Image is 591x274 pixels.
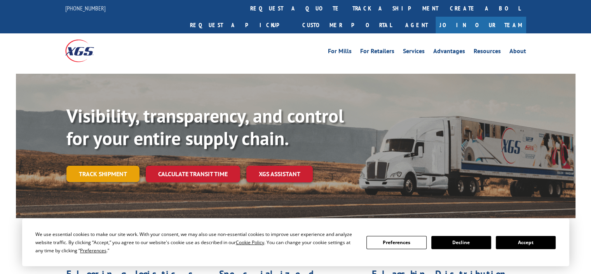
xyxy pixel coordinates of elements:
[296,17,397,33] a: Customer Portal
[184,17,296,33] a: Request a pickup
[366,236,426,249] button: Preferences
[65,4,106,12] a: [PHONE_NUMBER]
[66,104,344,150] b: Visibility, transparency, and control for your entire supply chain.
[496,236,556,249] button: Accept
[360,48,394,57] a: For Retailers
[80,247,106,254] span: Preferences
[66,166,139,182] a: Track shipment
[397,17,436,33] a: Agent
[431,236,491,249] button: Decline
[246,166,313,182] a: XGS ASSISTANT
[146,166,240,182] a: Calculate transit time
[35,230,357,255] div: We use essential cookies to make our site work. With your consent, we may also use non-essential ...
[436,17,526,33] a: Join Our Team
[22,219,569,266] div: Cookie Consent Prompt
[433,48,465,57] a: Advantages
[236,239,264,246] span: Cookie Policy
[474,48,501,57] a: Resources
[403,48,425,57] a: Services
[328,48,352,57] a: For Mills
[509,48,526,57] a: About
